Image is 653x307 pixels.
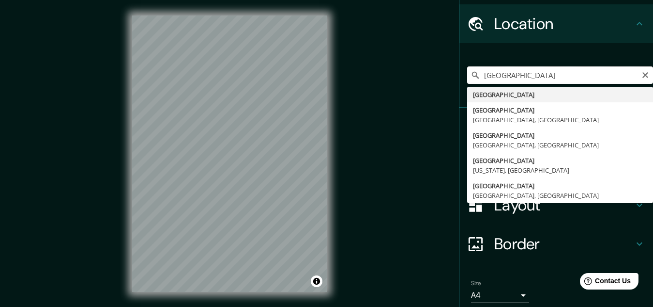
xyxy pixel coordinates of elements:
div: Style [459,147,653,186]
button: Clear [641,70,649,79]
div: [GEOGRAPHIC_DATA], [GEOGRAPHIC_DATA] [473,115,647,125]
h4: Layout [494,195,634,215]
div: [GEOGRAPHIC_DATA] [473,130,647,140]
div: Location [459,4,653,43]
div: [GEOGRAPHIC_DATA], [GEOGRAPHIC_DATA] [473,191,647,200]
input: Pick your city or area [467,66,653,84]
div: A4 [471,288,529,303]
div: Layout [459,186,653,225]
div: [GEOGRAPHIC_DATA] [473,105,647,115]
div: [US_STATE], [GEOGRAPHIC_DATA] [473,165,647,175]
h4: Border [494,234,634,254]
div: [GEOGRAPHIC_DATA] [473,181,647,191]
canvas: Map [132,16,327,292]
div: [GEOGRAPHIC_DATA], [GEOGRAPHIC_DATA] [473,140,647,150]
button: Toggle attribution [311,275,322,287]
label: Size [471,279,481,288]
div: Pins [459,108,653,147]
div: [GEOGRAPHIC_DATA] [473,90,647,99]
div: [GEOGRAPHIC_DATA] [473,156,647,165]
iframe: Help widget launcher [567,269,642,296]
h4: Location [494,14,634,33]
div: Border [459,225,653,263]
